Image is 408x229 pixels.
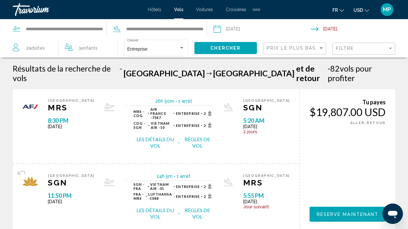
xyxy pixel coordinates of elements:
button: Extra navigation items [253,4,260,15]
span: Entreprise [176,184,200,189]
span: [GEOGRAPHIC_DATA] [48,99,94,103]
button: Change language [332,5,344,15]
a: Reserve maintenant [310,210,386,217]
span: 1 arrêt [177,174,191,179]
span: MRS [243,178,290,187]
span: - [328,64,330,73]
a: Hôtels [148,7,161,12]
span: [DATE] [243,199,290,204]
span: Chercher [210,46,241,51]
span: SGN [48,178,94,187]
span: Entreprise [176,111,200,115]
span: 3 [78,44,98,52]
button: Les détails du vol [134,136,177,149]
span: FRA - MRS [134,192,144,200]
span: Entreprise [176,123,200,128]
span: USD [353,8,363,13]
span: 5:20 AM [243,117,290,124]
button: Reserve maintenant [310,207,386,222]
span: vols pour profiter [328,64,372,83]
span: ALLER-RETOUR [350,121,386,125]
span: [DATE] [243,124,290,129]
button: Travelers: 2 adults, 3 children [6,38,117,58]
span: Vietnam Air - [150,182,169,191]
span: MRS - CDG [134,109,147,118]
span: 31 [150,182,172,191]
span: 2 [204,184,214,189]
button: User Menu [379,3,395,16]
span: SGN [243,103,290,112]
span: 11:50 PM [48,192,94,199]
span: 1088 [148,192,172,200]
span: 24h 5m [157,174,172,179]
mat-select: Sort by [267,46,324,51]
span: Reserve maintenant [317,212,379,217]
span: 26h 50m [155,99,174,104]
a: Vols [174,7,183,12]
span: Adultes [29,45,45,51]
a: Travorium [13,3,142,16]
span: MP [383,6,391,13]
span: Entreprise [176,194,200,198]
button: Règles de vol [181,207,214,220]
span: [GEOGRAPHIC_DATA] [48,174,94,178]
span: SGN - FRA [134,182,146,191]
span: 2 [204,194,214,199]
div: Tu payes [310,99,386,106]
span: 8:30 PM [48,117,94,124]
button: Chercher [194,42,257,54]
button: Filter [332,42,395,55]
span: [DATE] [48,124,94,129]
span: 2 jours [243,129,290,134]
span: [GEOGRAPHIC_DATA] [243,99,290,103]
span: fr [332,8,338,13]
span: Prix ​​le plus bas [267,45,316,51]
span: 7347 [150,107,172,120]
span: 5:55 PM [243,192,290,199]
button: Depart date: Jan 15, 2026 [214,19,311,38]
span: et de retour [296,64,326,83]
iframe: Bouton de lancement de la fenêtre de messagerie [382,204,403,224]
span: Vietnam Air - [151,121,170,129]
span: Air France - [150,107,166,120]
div: $19,807.00 USD [310,106,386,118]
span: [DATE] [48,199,94,204]
span: [GEOGRAPHIC_DATA] [213,68,295,78]
span: Lufthansa - [148,192,172,200]
button: Return date: Jan 31, 2026 [311,19,408,38]
span: 2 [204,123,214,128]
span: 2 [26,44,45,52]
span: Jour suivant [243,204,290,209]
span: 1 arrêt [178,99,192,104]
span: MRS [48,103,94,112]
a: Voitures [196,7,213,12]
span: 10 [151,121,172,129]
span: [GEOGRAPHIC_DATA] [124,68,205,78]
span: [GEOGRAPHIC_DATA] [243,174,290,178]
button: Règles de vol [181,136,214,149]
span: Enfants [81,45,98,51]
a: Croisières [226,7,246,12]
h1: Résultats de la recherche de vols [13,64,118,83]
button: Change currency [353,5,369,15]
span: CDG - SGN [134,121,147,129]
span: Entreprise [127,46,148,52]
span: 2 [204,111,214,116]
button: Les détails du vol [134,207,177,220]
span: - [120,64,122,83]
span: 82 [328,64,340,73]
span: Filtre [336,46,354,51]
